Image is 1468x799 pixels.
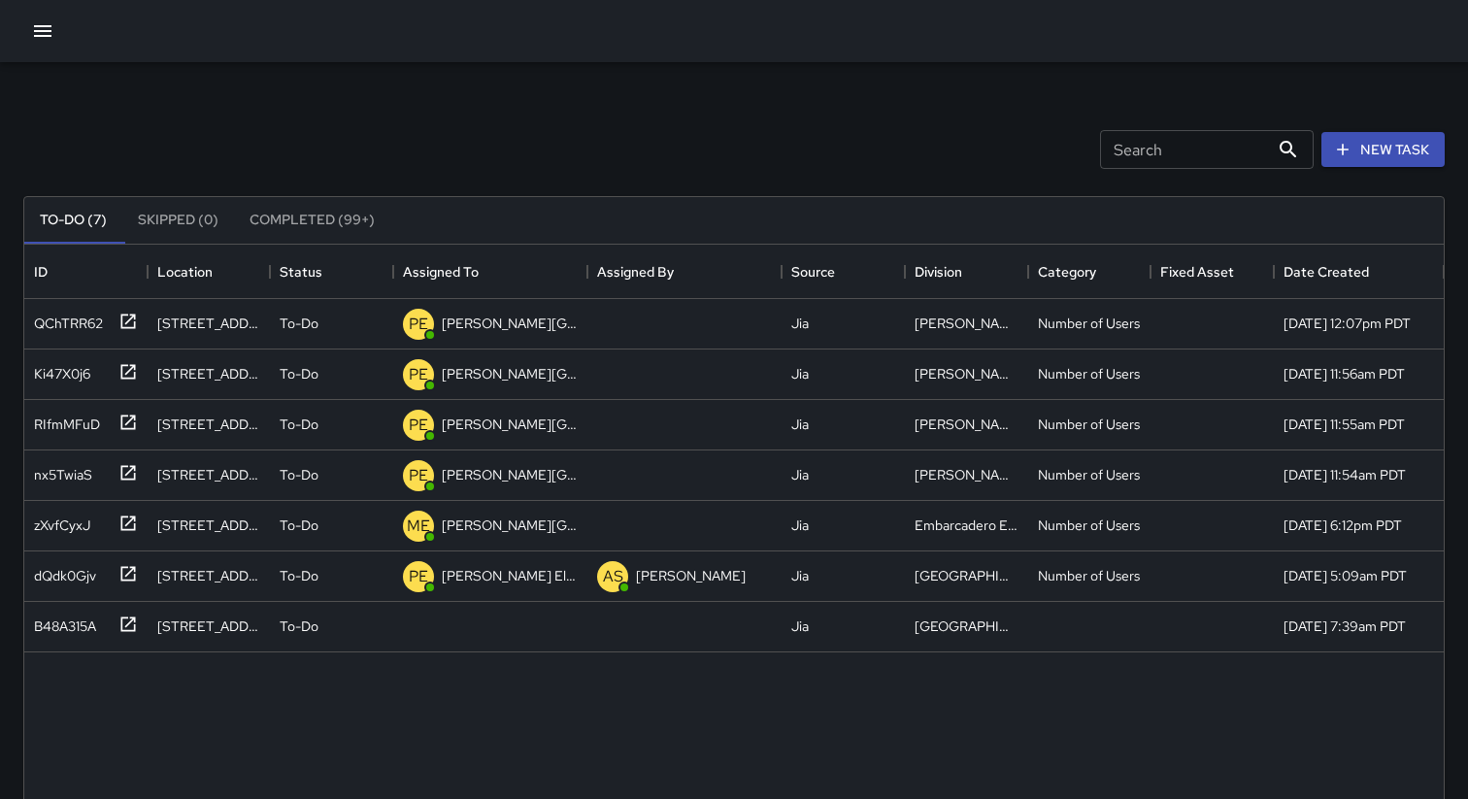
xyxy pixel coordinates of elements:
[791,616,809,636] div: Jia
[1038,415,1140,434] div: Number of Users
[597,245,674,299] div: Assigned By
[1038,465,1140,484] div: Number of Users
[409,414,428,437] p: PE
[1284,364,1405,383] div: 8/14/2025, 11:56am PDT
[280,314,318,333] p: To-Do
[915,616,1018,636] div: Civic Center Elevator Platform
[1284,415,1405,434] div: 8/14/2025, 11:55am PDT
[157,516,261,535] div: 39 Sutter Street
[409,363,428,386] p: PE
[1038,516,1140,535] div: Number of Users
[1160,245,1234,299] div: Fixed Asset
[442,465,578,484] p: [PERSON_NAME][GEOGRAPHIC_DATA]
[905,245,1028,299] div: Division
[791,415,809,434] div: Jia
[157,364,261,383] div: 790 Market Street
[915,516,1018,535] div: Embarcadero Elevator Street
[1321,132,1445,168] button: New Task
[26,356,90,383] div: Ki47X0j6
[393,245,587,299] div: Assigned To
[915,465,1018,484] div: Powell Elevator Street
[442,516,578,535] p: [PERSON_NAME][GEOGRAPHIC_DATA]
[409,313,428,336] p: PE
[157,415,261,434] div: 790 Market Street
[791,516,809,535] div: Jia
[1284,465,1406,484] div: 8/14/2025, 11:54am PDT
[407,515,430,538] p: ME
[915,314,1018,333] div: Powell Elevator Street
[148,245,271,299] div: Location
[26,508,90,535] div: zXvfCyxJ
[280,516,318,535] p: To-Do
[791,364,809,383] div: Jia
[157,616,261,636] div: 1728 Franklin Street
[1028,245,1151,299] div: Category
[791,566,809,585] div: Jia
[442,364,578,383] p: [PERSON_NAME][GEOGRAPHIC_DATA]
[280,616,318,636] p: To-Do
[915,566,1018,585] div: Civic Center Elevator Platform
[442,314,578,333] p: [PERSON_NAME][GEOGRAPHIC_DATA]
[1284,314,1411,333] div: 8/14/2025, 12:07pm PDT
[587,245,782,299] div: Assigned By
[26,558,96,585] div: dQdk0Gjv
[280,245,322,299] div: Status
[915,364,1018,383] div: Powell Elevator Street
[791,465,809,484] div: Jia
[409,464,428,487] p: PE
[26,609,96,636] div: B48A315A
[915,415,1018,434] div: Powell Elevator Street
[157,566,261,585] div: 1233 Poplar Drive
[1038,245,1096,299] div: Category
[603,565,623,588] p: AS
[636,566,746,585] p: [PERSON_NAME]
[791,314,809,333] div: Jia
[26,457,92,484] div: nx5TwiaS
[280,566,318,585] p: To-Do
[1038,314,1140,333] div: Number of Users
[34,245,48,299] div: ID
[1038,364,1140,383] div: Number of Users
[234,197,390,244] button: Completed (99+)
[403,245,479,299] div: Assigned To
[1274,245,1444,299] div: Date Created
[442,415,578,434] p: [PERSON_NAME][GEOGRAPHIC_DATA]
[1284,616,1406,636] div: 8/8/2025, 7:39am PDT
[1284,566,1407,585] div: 8/11/2025, 5:09am PDT
[1151,245,1274,299] div: Fixed Asset
[26,407,100,434] div: RIfmMFuD
[24,197,122,244] button: To-Do (7)
[157,314,261,333] div: 199 Stockton Street
[791,245,835,299] div: Source
[26,306,103,333] div: QChTRR62
[1038,566,1140,585] div: Number of Users
[782,245,905,299] div: Source
[270,245,393,299] div: Status
[280,415,318,434] p: To-Do
[409,565,428,588] p: PE
[122,197,234,244] button: Skipped (0)
[24,245,148,299] div: ID
[157,245,213,299] div: Location
[1284,245,1369,299] div: Date Created
[157,465,261,484] div: 790 Market Street
[280,465,318,484] p: To-Do
[915,245,962,299] div: Division
[1284,516,1402,535] div: 8/11/2025, 6:12pm PDT
[442,566,578,585] p: [PERSON_NAME] Elevator Platform
[280,364,318,383] p: To-Do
